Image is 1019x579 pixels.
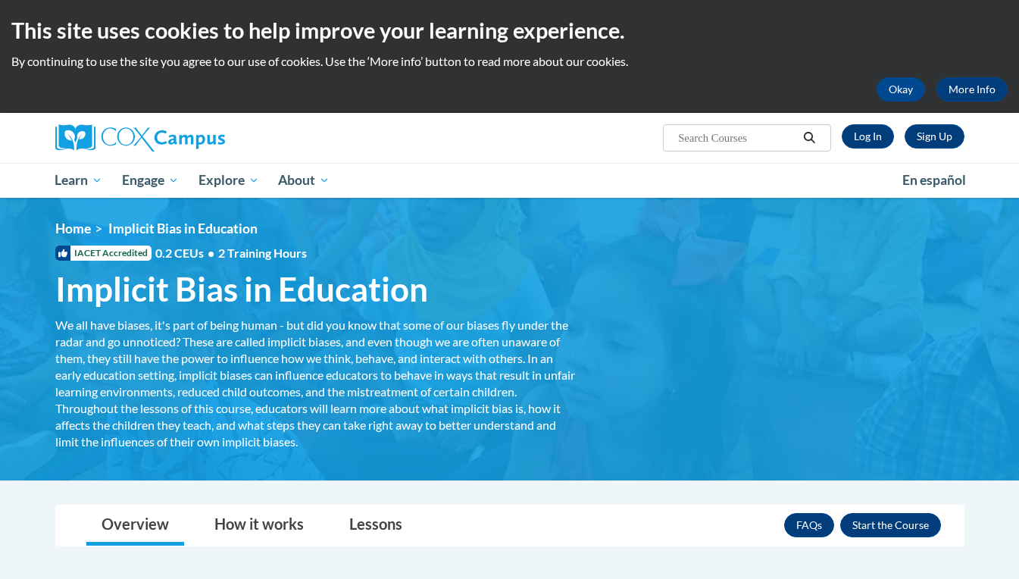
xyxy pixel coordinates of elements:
span: Implicit Bias in Education [108,221,258,236]
input: Search Courses [677,129,798,147]
h2: This site uses cookies to help improve your learning experience. [11,15,1008,45]
span: 2 Training Hours [218,246,307,260]
a: Explore [189,163,269,198]
a: Lessons [334,505,417,546]
a: Log In [842,124,894,149]
a: How it works [199,505,319,546]
a: Cox Campus [55,124,343,152]
button: Enroll [840,513,941,537]
a: Overview [86,505,184,546]
span: Implicit Bias in Education [55,269,428,309]
div: We all have biases, it's part of being human - but did you know that some of our biases fly under... [55,317,578,450]
span: About [278,171,330,189]
span: • [208,246,214,260]
span: Engage [122,171,179,189]
span: Explore [198,171,259,189]
span: IACET Accredited [55,246,152,261]
a: En español [892,164,976,196]
a: FAQs [784,513,834,537]
p: By continuing to use the site you agree to our use of cookies. Use the ‘More info’ button to read... [11,53,1008,70]
span: Learn [55,171,102,189]
a: More Info [936,77,1008,102]
button: Okay [877,77,925,102]
a: Register [905,124,964,149]
span: 0.2 CEUs [155,245,307,261]
button: Search [798,129,821,147]
div: Main menu [33,163,987,198]
a: About [268,163,339,198]
span: En español [902,172,966,188]
a: Engage [112,163,189,198]
a: Learn [45,163,113,198]
a: Home [55,221,91,236]
img: Cox Campus [55,124,225,152]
